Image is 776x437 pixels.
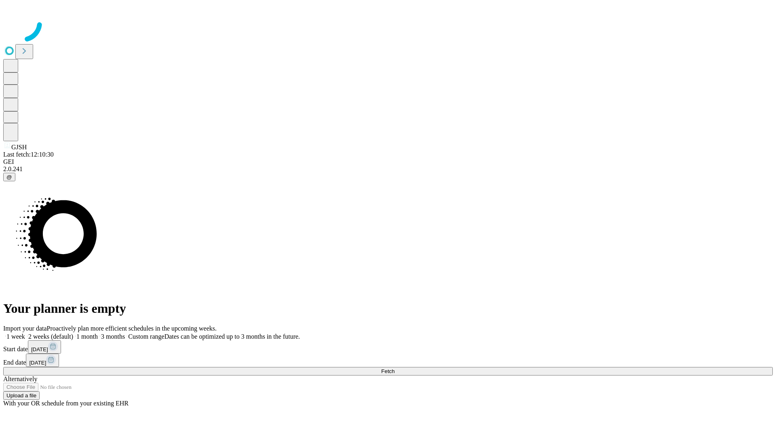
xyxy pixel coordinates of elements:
[31,346,48,352] span: [DATE]
[6,174,12,180] span: @
[47,325,217,332] span: Proactively plan more efficient schedules in the upcoming weeks.
[6,333,25,340] span: 1 week
[164,333,300,340] span: Dates can be optimized up to 3 months in the future.
[3,367,773,375] button: Fetch
[3,325,47,332] span: Import your data
[3,354,773,367] div: End date
[3,375,37,382] span: Alternatively
[3,151,54,158] span: Last fetch: 12:10:30
[11,144,27,151] span: GJSH
[76,333,98,340] span: 1 month
[381,368,394,374] span: Fetch
[128,333,164,340] span: Custom range
[3,165,773,173] div: 2.0.241
[3,391,40,400] button: Upload a file
[28,340,61,354] button: [DATE]
[101,333,125,340] span: 3 months
[29,360,46,366] span: [DATE]
[3,400,129,407] span: With your OR schedule from your existing EHR
[3,301,773,316] h1: Your planner is empty
[28,333,73,340] span: 2 weeks (default)
[26,354,59,367] button: [DATE]
[3,340,773,354] div: Start date
[3,158,773,165] div: GEI
[3,173,15,181] button: @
